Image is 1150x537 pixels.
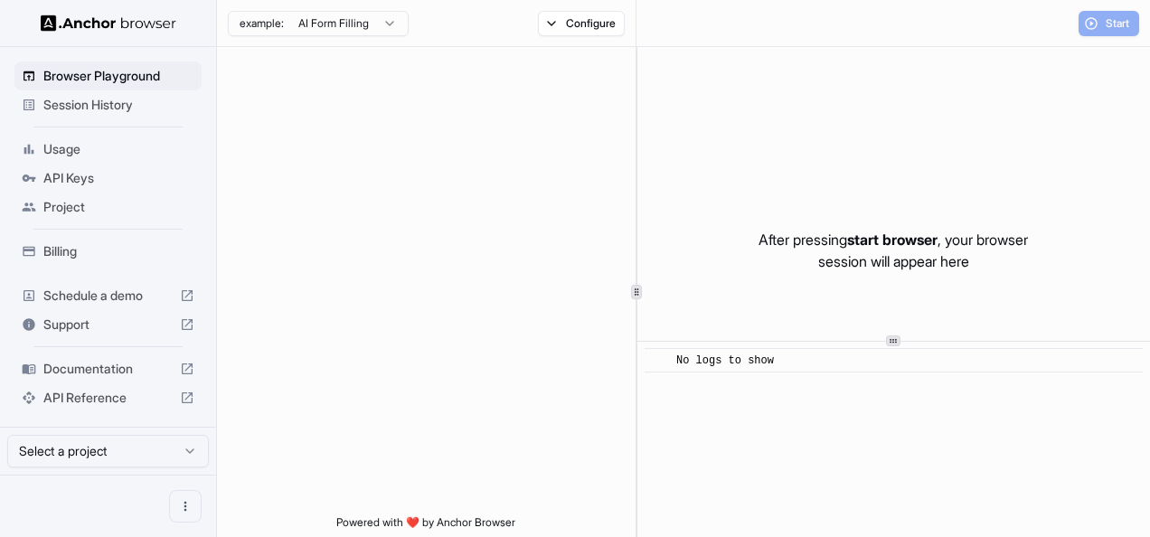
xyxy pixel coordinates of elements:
span: No logs to show [676,354,774,367]
span: Documentation [43,360,173,378]
span: Support [43,316,173,334]
button: Configure [538,11,626,36]
button: Open menu [169,490,202,523]
p: After pressing , your browser session will appear here [759,229,1028,272]
span: Project [43,198,194,216]
div: API Reference [14,383,202,412]
div: Session History [14,90,202,119]
div: Support [14,310,202,339]
span: API Keys [43,169,194,187]
img: Anchor Logo [41,14,176,32]
span: start browser [847,231,938,249]
span: Usage [43,140,194,158]
span: API Reference [43,389,173,407]
div: Billing [14,237,202,266]
div: Schedule a demo [14,281,202,310]
span: Billing [43,242,194,260]
span: Schedule a demo [43,287,173,305]
div: Usage [14,135,202,164]
span: Session History [43,96,194,114]
span: Powered with ❤️ by Anchor Browser [336,515,515,537]
span: ​ [654,352,663,370]
div: Documentation [14,354,202,383]
div: API Keys [14,164,202,193]
div: Project [14,193,202,221]
div: Browser Playground [14,61,202,90]
span: example: [240,16,284,31]
span: Browser Playground [43,67,194,85]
